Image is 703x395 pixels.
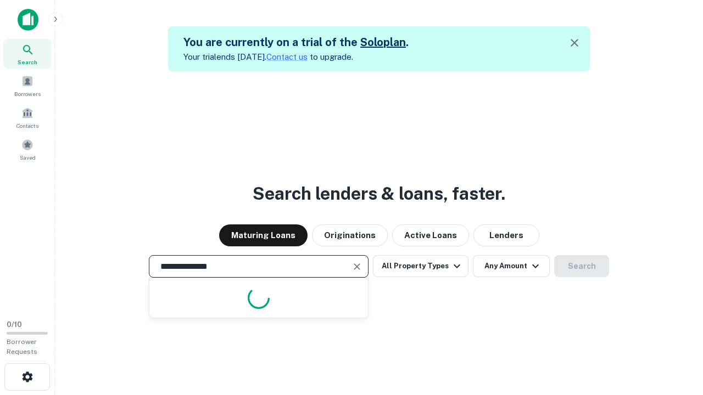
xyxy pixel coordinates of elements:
a: Borrowers [3,71,52,100]
img: capitalize-icon.png [18,9,38,31]
span: Borrower Requests [7,338,37,356]
button: Active Loans [392,224,469,246]
iframe: Chat Widget [648,307,703,360]
span: Contacts [16,121,38,130]
button: Originations [312,224,388,246]
button: Lenders [473,224,539,246]
p: Your trial ends [DATE]. to upgrade. [183,50,409,64]
a: Contact us [266,52,308,61]
span: Saved [20,153,36,162]
span: Search [18,58,37,66]
button: All Property Types [373,255,468,277]
button: Maturing Loans [219,224,308,246]
button: Clear [349,259,365,274]
span: 0 / 10 [7,320,22,329]
span: Borrowers [14,89,41,98]
a: Search [3,39,52,69]
a: Soloplan [360,36,406,49]
button: Any Amount [473,255,550,277]
a: Saved [3,134,52,164]
a: Contacts [3,103,52,132]
h5: You are currently on a trial of the . [183,34,409,50]
h3: Search lenders & loans, faster. [253,180,505,207]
